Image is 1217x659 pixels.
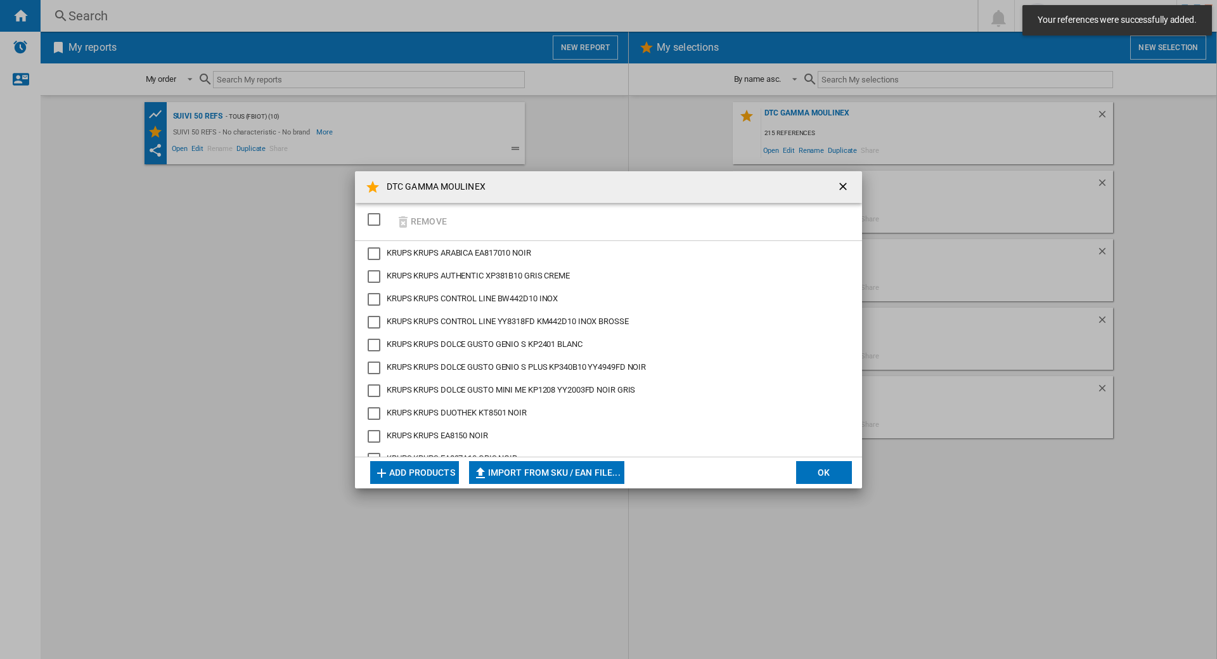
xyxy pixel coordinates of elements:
span: Your references were successfully added. [1034,14,1201,27]
md-checkbox: KRUPS AUTHENTIC XP381B10 GRIS CREME [368,270,839,283]
button: Import from SKU / EAN file... [469,461,624,484]
md-checkbox: KRUPS DOLCE GUSTO MINI ME KP1208 YY2003FD NOIR GRIS [368,384,839,397]
span: KRUPS KRUPS DOLCE GUSTO MINI ME KP1208 YY2003FD NOIR GRIS [387,385,635,395]
span: KRUPS KRUPS DOLCE GUSTO GENIO S PLUS KP340B10 YY4949FD NOIR [387,362,646,372]
md-checkbox: KRUPS CONTROL LINE BW442D10 INOX [368,293,839,306]
span: KRUPS KRUPS AUTHENTIC XP381B10 GRIS CREME [387,271,570,280]
button: OK [796,461,852,484]
md-checkbox: KRUPS ARABICA EA817010 NOIR [368,247,839,260]
button: Add products [370,461,459,484]
md-dialog: {{::selection.title}} {{::getI18NText('BUTTONS.REMOVE')}} ... [355,171,862,488]
md-checkbox: KRUPS DOLCE GUSTO GENIO S PLUS KP340B10 YY4949FD NOIR [368,362,839,374]
span: KRUPS KRUPS CONTROL LINE BW442D10 INOX [387,294,558,303]
md-checkbox: KRUPS CONTROL LINE YY8318FD KM442D10 INOX BROSSE [368,316,839,329]
button: getI18NText('BUTTONS.CLOSE_DIALOG') [832,174,857,200]
span: KRUPS KRUPS EA897A10 GRIS NOIR [387,453,517,463]
md-checkbox: KRUPS DOLCE GUSTO GENIO S KP2401 BLANC [368,339,839,351]
span: KRUPS KRUPS DUOTHEK KT8501 NOIR [387,408,527,417]
md-checkbox: SELECTIONS.EDITION_POPUP.SELECT_DESELECT [368,209,387,230]
span: KRUPS KRUPS ARABICA EA817010 NOIR [387,248,531,258]
span: KRUPS KRUPS EA8150 NOIR [387,431,488,440]
span: KRUPS KRUPS DOLCE GUSTO GENIO S KP2401 BLANC [387,339,583,349]
span: KRUPS KRUPS CONTROL LINE YY8318FD KM442D10 INOX BROSSE [387,316,629,326]
md-checkbox: KRUPS EA897A10 GRIS NOIR [368,453,839,466]
button: Remove [392,207,451,237]
h4: DTC GAMMA MOULINEX [380,181,486,193]
md-checkbox: KRUPS DUOTHEK KT8501 NOIR [368,407,839,420]
md-checkbox: KRUPS EA8150 NOIR [368,430,839,443]
ng-md-icon: getI18NText('BUTTONS.CLOSE_DIALOG') [837,180,852,195]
